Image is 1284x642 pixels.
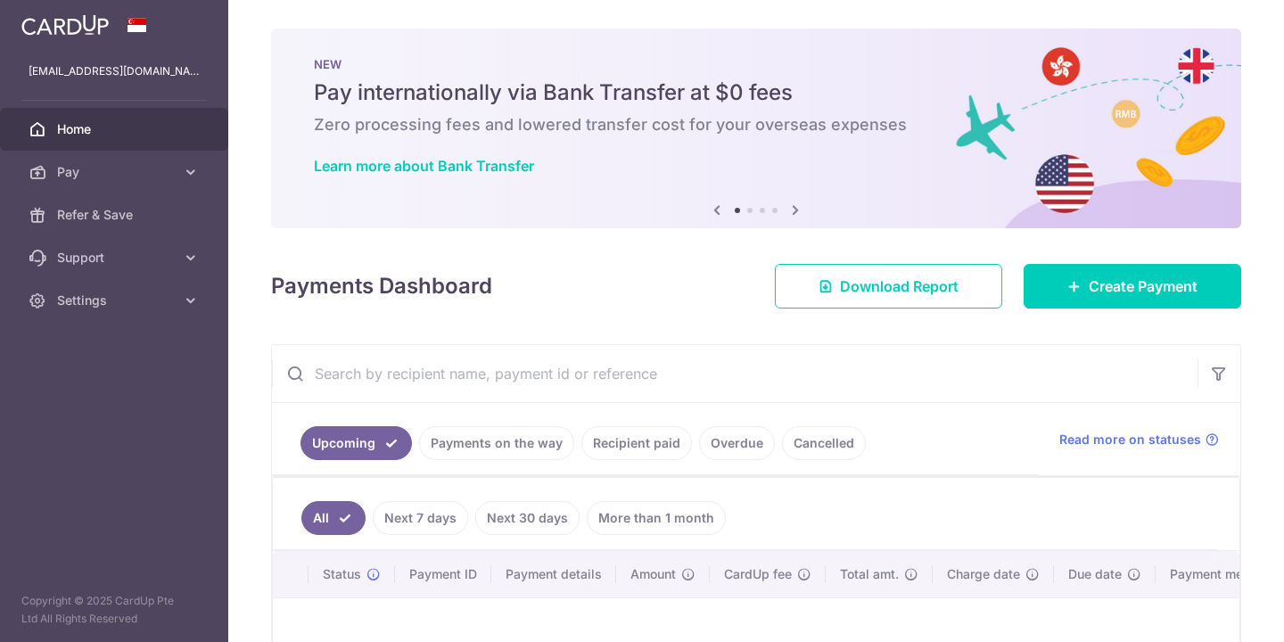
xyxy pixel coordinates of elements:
[271,29,1241,228] img: Bank transfer banner
[491,551,616,597] th: Payment details
[475,501,580,535] a: Next 30 days
[21,14,109,36] img: CardUp
[840,276,959,297] span: Download Report
[395,551,491,597] th: Payment ID
[57,249,175,267] span: Support
[301,501,366,535] a: All
[1024,264,1241,309] a: Create Payment
[314,114,1198,136] h6: Zero processing fees and lowered transfer cost for your overseas expenses
[724,565,792,583] span: CardUp fee
[581,426,692,460] a: Recipient paid
[775,264,1002,309] a: Download Report
[782,426,866,460] a: Cancelled
[57,292,175,309] span: Settings
[57,163,175,181] span: Pay
[630,565,676,583] span: Amount
[419,426,574,460] a: Payments on the way
[1089,276,1198,297] span: Create Payment
[314,78,1198,107] h5: Pay internationally via Bank Transfer at $0 fees
[272,345,1198,402] input: Search by recipient name, payment id or reference
[587,501,726,535] a: More than 1 month
[300,426,412,460] a: Upcoming
[947,565,1020,583] span: Charge date
[1059,431,1201,449] span: Read more on statuses
[1068,565,1122,583] span: Due date
[840,565,899,583] span: Total amt.
[699,426,775,460] a: Overdue
[271,270,492,302] h4: Payments Dashboard
[57,120,175,138] span: Home
[373,501,468,535] a: Next 7 days
[314,157,534,175] a: Learn more about Bank Transfer
[57,206,175,224] span: Refer & Save
[1059,431,1219,449] a: Read more on statuses
[323,565,361,583] span: Status
[29,62,200,80] p: [EMAIL_ADDRESS][DOMAIN_NAME]
[314,57,1198,71] p: NEW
